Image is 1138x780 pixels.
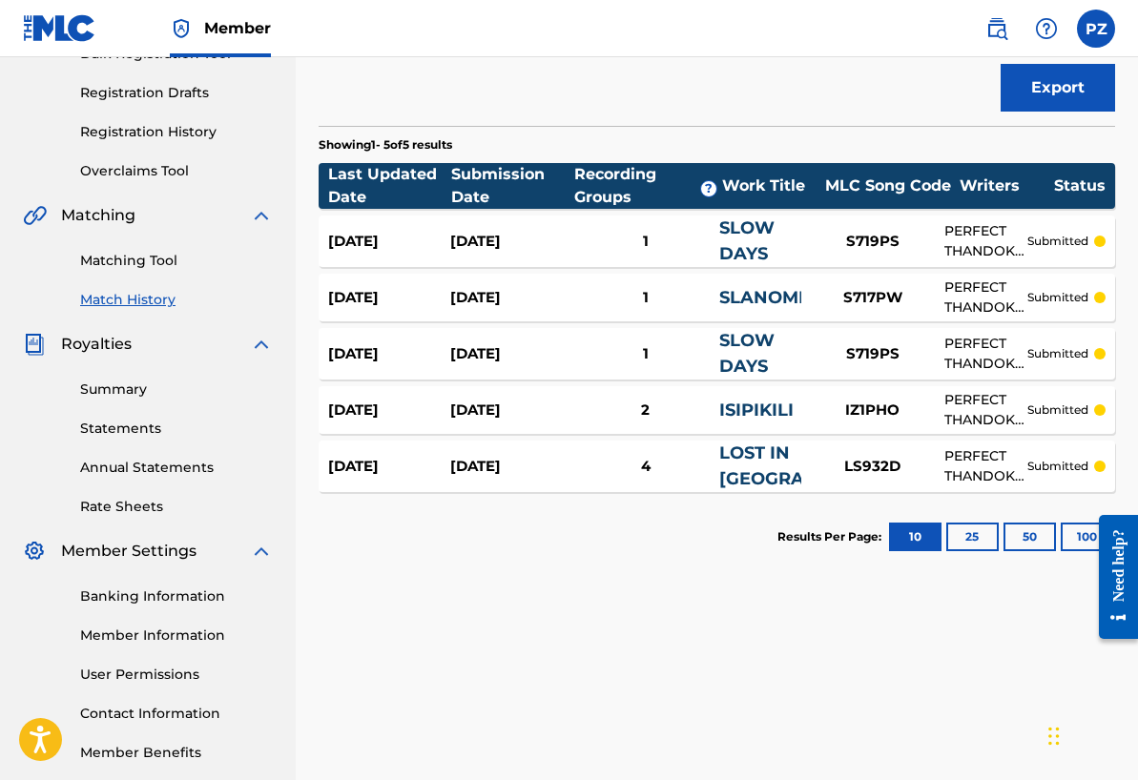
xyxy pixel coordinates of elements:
iframe: Chat Widget [1043,688,1138,780]
div: S719PS [801,231,944,253]
button: 100 [1061,523,1113,551]
div: [DATE] [328,456,450,478]
div: Status [1054,174,1106,197]
button: 10 [889,523,941,551]
div: Drag [1048,708,1060,765]
div: [DATE] [450,456,572,478]
div: LS932D [801,456,944,478]
p: Results Per Page: [777,528,886,545]
img: help [1035,17,1058,40]
div: 1 [572,287,719,309]
a: Contact Information [80,704,273,724]
div: PERFECT THANDOKUHLE ZUMA [944,334,1027,374]
span: Member [204,17,271,39]
a: Registration History [80,122,273,142]
img: expand [250,204,273,227]
p: submitted [1027,233,1088,250]
a: SLANOMBIE [719,287,829,308]
img: expand [250,540,273,563]
div: Submission Date [451,163,574,209]
span: Member Settings [61,540,197,563]
img: expand [250,333,273,356]
a: LOST IN [GEOGRAPHIC_DATA] [719,442,915,489]
div: [DATE] [450,400,572,421]
div: 2 [572,400,719,421]
button: Export [1001,64,1115,112]
div: 1 [572,343,719,365]
div: PERFECT THANDOKUHLE ZUMA [944,446,1027,486]
p: submitted [1027,458,1088,475]
a: Rate Sheets [80,497,273,517]
div: MLC Song Code [817,174,960,197]
span: Matching [61,204,135,227]
div: IZ1PHO [801,400,944,421]
div: Writers [960,174,1054,197]
img: Member Settings [23,540,46,563]
img: MLC Logo [23,14,96,42]
img: Royalties [23,333,46,356]
a: Overclaims Tool [80,161,273,181]
div: Work Title [722,174,816,197]
a: Registration Drafts [80,83,273,103]
div: S717PW [801,287,944,309]
a: Member Benefits [80,743,273,763]
div: User Menu [1077,10,1115,48]
a: User Permissions [80,665,273,685]
p: Showing 1 - 5 of 5 results [319,136,452,154]
a: Match History [80,290,273,310]
div: Help [1027,10,1066,48]
a: Member Information [80,626,273,646]
a: Public Search [978,10,1016,48]
p: submitted [1027,401,1088,419]
div: [DATE] [328,231,450,253]
a: Statements [80,419,273,439]
div: 4 [572,456,719,478]
a: ISIPIKILI [719,400,794,421]
p: submitted [1027,345,1088,362]
div: PERFECT THANDOKUHLE ZUMA [944,277,1027,318]
a: SLOW DAYS [719,217,775,264]
p: submitted [1027,289,1088,306]
img: search [985,17,1008,40]
div: [DATE] [328,343,450,365]
div: [DATE] [450,287,572,309]
img: Matching [23,204,47,227]
div: PERFECT THANDOKUHLE ZUMA [944,390,1027,430]
div: 1 [572,231,719,253]
a: Annual Statements [80,458,273,478]
a: Banking Information [80,586,273,606]
img: Top Rightsholder [170,17,193,40]
div: Last Updated Date [328,163,451,209]
div: Recording Groups [574,163,722,209]
span: Royalties [61,333,132,356]
button: 25 [946,523,999,551]
span: ? [701,181,716,196]
a: SLOW DAYS [719,330,775,377]
div: PERFECT THANDOKUHLE ZUMA [944,221,1027,261]
iframe: Resource Center [1085,501,1138,654]
a: Matching Tool [80,251,273,271]
div: [DATE] [328,287,450,309]
div: [DATE] [450,231,572,253]
div: [DATE] [450,343,572,365]
a: Summary [80,380,273,400]
div: [DATE] [328,400,450,421]
div: S719PS [801,343,944,365]
button: 50 [1004,523,1056,551]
